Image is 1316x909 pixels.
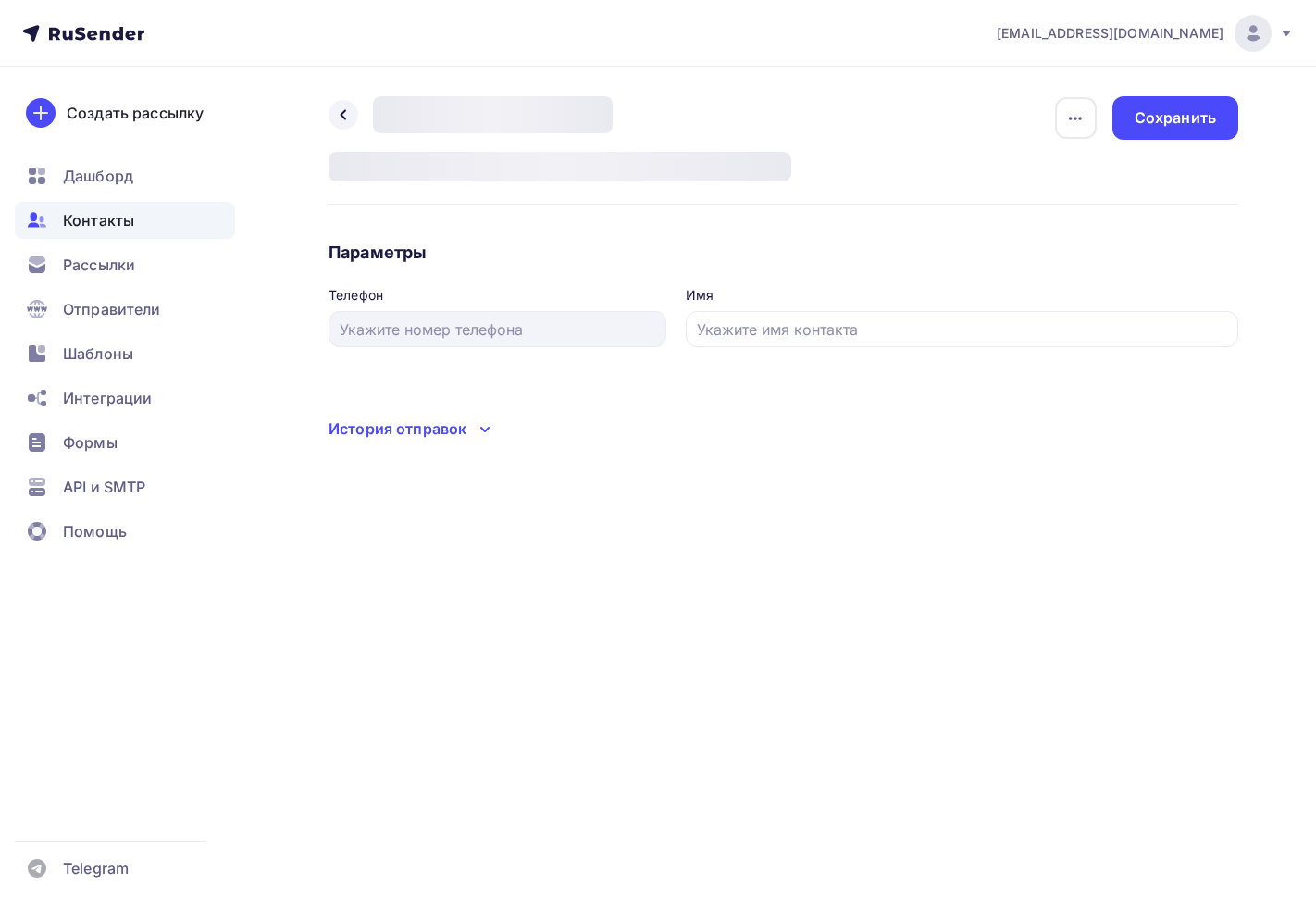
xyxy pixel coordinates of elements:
[63,520,127,542] span: Помощь
[63,857,129,879] span: Telegram
[1135,107,1216,129] div: Сохранить
[63,342,133,365] span: Шаблоны
[329,417,466,440] div: История отправок
[686,286,1238,311] legend: Имя
[63,431,118,454] span: Формы
[329,242,1238,264] h4: Параметры
[697,318,1228,341] input: Укажите имя контакта
[15,291,235,328] a: Отправители
[15,335,235,372] a: Шаблоны
[63,165,133,187] span: Дашборд
[329,286,666,311] legend: Телефон
[340,318,656,341] input: Укажите номер телефона
[63,209,134,231] span: Контакты
[63,298,161,320] span: Отправители
[15,202,235,239] a: Контакты
[15,157,235,194] a: Дашборд
[15,246,235,283] a: Рассылки
[63,254,135,276] span: Рассылки
[997,15,1294,52] a: [EMAIL_ADDRESS][DOMAIN_NAME]
[15,424,235,461] a: Формы
[63,476,145,498] span: API и SMTP
[67,102,204,124] div: Создать рассылку
[63,387,152,409] span: Интеграции
[997,24,1223,43] span: [EMAIL_ADDRESS][DOMAIN_NAME]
